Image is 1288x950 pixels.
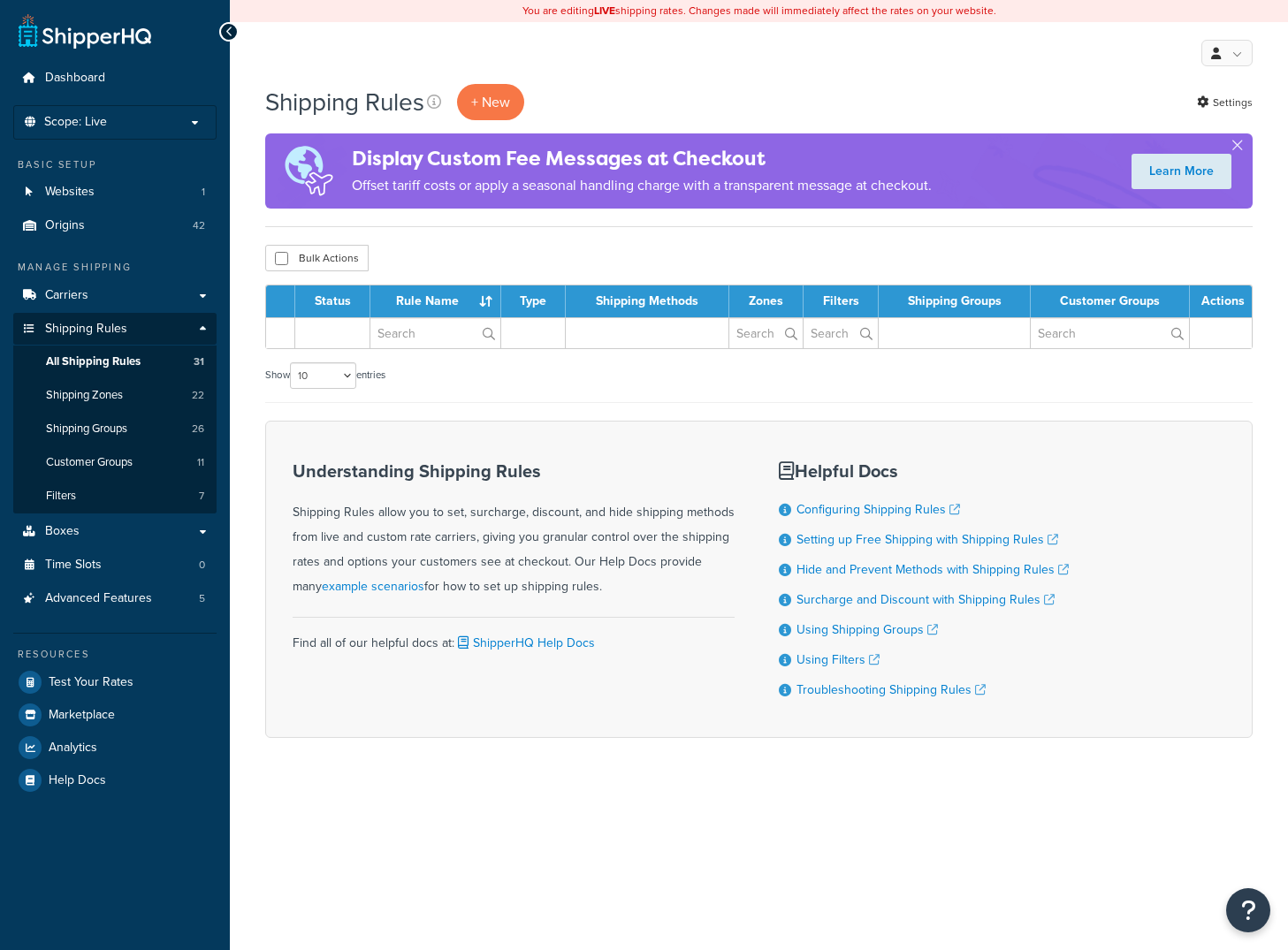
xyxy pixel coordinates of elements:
div: Manage Shipping [13,260,217,275]
a: Setting up Free Shipping with Shipping Rules [796,530,1058,549]
h4: Display Custom Fee Messages at Checkout [352,144,932,173]
a: Boxes [13,515,217,548]
input: Search [804,318,878,348]
span: 11 [197,455,204,470]
a: Learn More [1132,154,1231,189]
span: Scope: Live [44,115,107,130]
span: Websites [45,185,95,200]
span: All Shipping Rules [46,354,141,369]
li: Time Slots [13,549,217,581]
a: Customer Groups 11 [13,446,217,479]
th: Shipping Methods [566,285,729,317]
button: Bulk Actions [265,245,369,271]
span: Help Docs [49,773,106,788]
li: Filters [13,480,217,513]
span: Time Slots [45,558,102,573]
li: Origins [13,209,217,242]
li: Shipping Zones [13,379,217,412]
span: Advanced Features [45,591,152,606]
a: Using Filters [796,650,880,669]
li: All Shipping Rules [13,346,217,378]
th: Zones [729,285,804,317]
select: Showentries [290,362,356,389]
th: Customer Groups [1031,285,1190,317]
li: Shipping Groups [13,413,217,445]
a: example scenarios [322,577,424,596]
span: Customer Groups [46,455,133,470]
a: Origins 42 [13,209,217,242]
a: Configuring Shipping Rules [796,500,960,519]
span: Shipping Zones [46,388,123,403]
span: 7 [199,489,204,504]
th: Actions [1190,285,1252,317]
div: Find all of our helpful docs at: [293,617,735,656]
a: Marketplace [13,699,217,731]
span: 0 [199,558,205,573]
th: Filters [804,285,879,317]
span: Shipping Rules [45,322,127,337]
div: Shipping Rules allow you to set, surcharge, discount, and hide shipping methods from live and cus... [293,461,735,599]
span: Shipping Groups [46,422,127,437]
h3: Helpful Docs [779,461,1069,481]
span: 1 [202,185,205,200]
span: 22 [192,388,204,403]
input: Search [1031,318,1189,348]
a: Hide and Prevent Methods with Shipping Rules [796,560,1069,579]
a: Using Shipping Groups [796,620,938,639]
a: Analytics [13,732,217,764]
a: ShipperHQ Help Docs [454,634,595,652]
label: Show entries [265,362,385,389]
p: + New [457,84,524,120]
a: Time Slots 0 [13,549,217,581]
input: Search [370,318,500,348]
li: Advanced Features [13,582,217,615]
a: Shipping Rules [13,313,217,346]
p: Offset tariff costs or apply a seasonal handling charge with a transparent message at checkout. [352,173,932,198]
span: Marketplace [49,708,115,723]
a: Websites 1 [13,176,217,209]
th: Shipping Groups [879,285,1031,317]
span: Carriers [45,288,88,303]
span: Dashboard [45,71,105,86]
a: Test Your Rates [13,666,217,698]
span: 5 [199,591,205,606]
a: Advanced Features 5 [13,582,217,615]
span: 42 [193,218,205,233]
th: Type [501,285,566,317]
a: Troubleshooting Shipping Rules [796,680,986,699]
a: Shipping Zones 22 [13,379,217,412]
h3: Understanding Shipping Rules [293,461,735,481]
span: Origins [45,218,85,233]
span: Boxes [45,524,80,539]
div: Resources [13,647,217,662]
div: Basic Setup [13,157,217,172]
button: Open Resource Center [1226,888,1270,932]
span: Filters [46,489,76,504]
a: Dashboard [13,62,217,95]
li: Websites [13,176,217,209]
span: Test Your Rates [49,675,133,690]
a: Carriers [13,279,217,312]
th: Status [295,285,370,317]
a: Shipping Groups 26 [13,413,217,445]
a: Help Docs [13,764,217,796]
span: Analytics [49,741,97,756]
b: LIVE [594,3,615,19]
img: duties-banner-06bc72dcb5fe05cb3f9472aba00be2ae8eb53ab6f0d8bb03d382ba314ac3c341.png [265,133,352,209]
li: Shipping Rules [13,313,217,514]
th: Rule Name [370,285,501,317]
a: Surcharge and Discount with Shipping Rules [796,590,1055,609]
input: Search [729,318,803,348]
a: Filters 7 [13,480,217,513]
h1: Shipping Rules [265,85,424,119]
span: 26 [192,422,204,437]
li: Customer Groups [13,446,217,479]
span: 31 [194,354,204,369]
